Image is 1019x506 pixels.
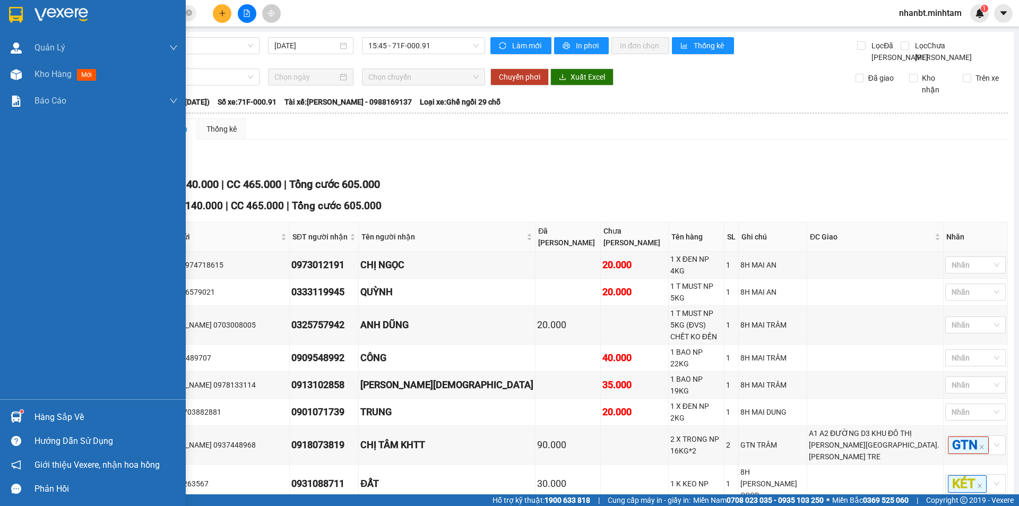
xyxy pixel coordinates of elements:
[291,476,357,491] div: 0931088711
[493,494,590,506] span: Hỗ trợ kỹ thuật:
[726,478,737,490] div: 1
[290,345,359,372] td: 0909548992
[360,438,533,452] div: CHỊ TÂM KHTT
[290,279,359,306] td: 0333119945
[9,7,23,23] img: logo-vxr
[693,494,824,506] span: Miền Nam
[982,5,986,12] span: 1
[611,37,669,54] button: In đơn chọn
[226,200,228,212] span: |
[292,231,348,243] span: SĐT người nhận
[917,494,918,506] span: |
[155,286,288,298] div: TIẾN 0936579021
[946,231,1005,243] div: Nhãn
[537,476,599,491] div: 30.000
[571,71,605,83] span: Xuất Excel
[219,10,226,17] span: plus
[290,465,359,503] td: 0931088711
[864,72,898,84] span: Đã giao
[554,37,609,54] button: printerIn phơi
[186,10,192,16] span: close-circle
[360,405,533,419] div: TRUNG
[155,319,288,331] div: [PERSON_NAME] 0703008005
[740,406,805,418] div: 8H MAI DUNG
[290,306,359,345] td: 0325757942
[34,433,178,449] div: Hướng dẫn sử dụng
[694,40,726,52] span: Thống kê
[971,72,1003,84] span: Trên xe
[670,433,722,457] div: 2 X TRONG NP 16KG*2
[999,8,1008,18] span: caret-down
[227,178,281,191] span: CC 465.000
[164,178,219,191] span: CR 140.000
[960,496,968,504] span: copyright
[11,411,22,423] img: warehouse-icon
[359,306,536,345] td: ANH DŨNG
[975,8,985,18] img: icon-new-feature
[608,494,690,506] span: Cung cấp máy in - giấy in:
[34,41,65,54] span: Quản Lý
[290,426,359,465] td: 0918073819
[670,478,722,490] div: 1 K KEO NP
[359,372,536,399] td: THẠNH THÁI
[740,352,805,364] div: 8H MAI TRÂM
[11,96,22,107] img: solution-icon
[537,318,599,332] div: 20.000
[602,285,666,299] div: 20.000
[155,352,288,364] div: HẢI 0932489707
[994,4,1013,23] button: caret-down
[291,438,357,452] div: 0918073819
[290,372,359,399] td: 0913102858
[726,379,737,391] div: 1
[361,231,524,243] span: Tên người nhận
[368,69,479,85] span: Chọn chuyến
[536,222,601,252] th: Đã [PERSON_NAME]
[231,200,284,212] span: CC 465.000
[243,10,251,17] span: file-add
[291,350,357,365] div: 0909548992
[359,426,536,465] td: CHỊ TÂM KHTT
[155,259,288,271] div: TRANG 0974718615
[170,200,223,212] span: CR 140.000
[360,476,533,491] div: ĐẤT
[602,405,666,419] div: 20.000
[726,352,737,364] div: 1
[670,307,722,342] div: 1 T MUST NP 5KG (ĐVS) CHẾT KO ĐỀN
[359,252,536,279] td: CHỊ NGỌC
[739,222,807,252] th: Ghi chú
[186,8,192,19] span: close-circle
[20,410,23,413] sup: 1
[670,253,722,277] div: 1 X ĐEN NP 4KG
[490,68,549,85] button: Chuyển phơi
[274,71,338,83] input: Chọn ngày
[598,494,600,506] span: |
[512,40,543,52] span: Làm mới
[359,279,536,306] td: QUỲNH
[602,258,666,272] div: 20.000
[11,436,21,446] span: question-circle
[867,40,930,63] span: Lọc Đã [PERSON_NAME]
[262,4,281,23] button: aim
[218,96,277,108] span: Số xe: 71F-000.91
[550,68,614,85] button: downloadXuất Excel
[680,42,689,50] span: bar-chart
[155,478,288,490] div: VŨ 0938263567
[740,466,805,501] div: 8H [PERSON_NAME] CCCD
[169,97,178,105] span: down
[981,5,988,12] sup: 1
[291,285,357,299] div: 0333119945
[670,280,722,304] div: 1 T MUST NP 5KG
[290,399,359,426] td: 0901071739
[34,458,160,471] span: Giới thiệu Vexere, nhận hoa hồng
[206,123,237,135] div: Thống kê
[290,252,359,279] td: 0973012191
[911,40,973,63] span: Lọc Chưa [PERSON_NAME]
[289,178,380,191] span: Tổng cước 605.000
[576,40,600,52] span: In phơi
[602,350,666,365] div: 40.000
[291,318,357,332] div: 0325757942
[292,200,382,212] span: Tổng cước 605.000
[977,483,982,488] span: close
[863,496,909,504] strong: 0369 525 060
[420,96,500,108] span: Loại xe: Ghế ngồi 29 chỗ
